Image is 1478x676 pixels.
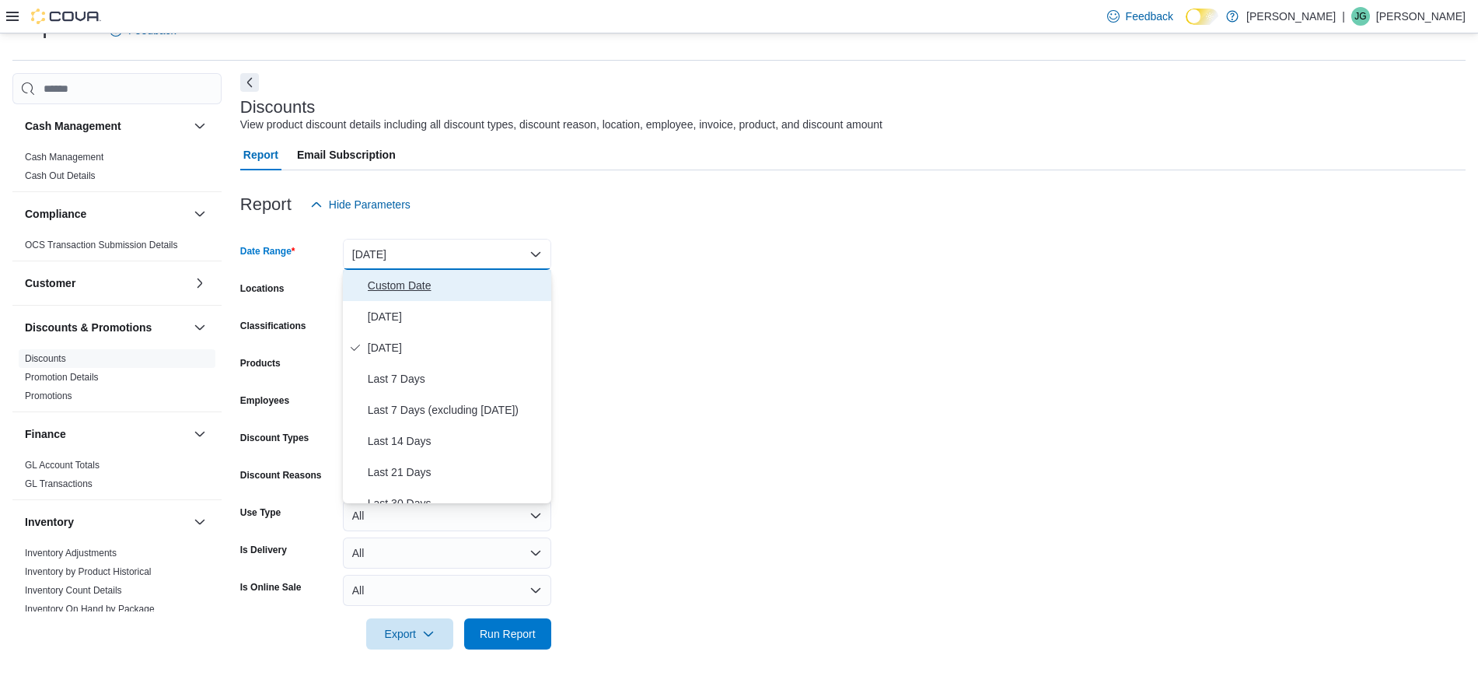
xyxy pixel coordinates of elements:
[25,585,122,596] a: Inventory Count Details
[343,500,551,531] button: All
[1342,7,1345,26] p: |
[1101,1,1179,32] a: Feedback
[240,73,259,92] button: Next
[25,320,187,335] button: Discounts & Promotions
[464,618,551,650] button: Run Report
[1351,7,1370,26] div: Jenn Gagne
[25,320,152,335] h3: Discounts & Promotions
[368,307,545,326] span: [DATE]
[12,236,222,261] div: Compliance
[190,205,209,223] button: Compliance
[240,282,285,295] label: Locations
[1126,9,1173,24] span: Feedback
[12,148,222,191] div: Cash Management
[25,352,66,365] span: Discounts
[343,239,551,270] button: [DATE]
[368,401,545,419] span: Last 7 Days (excluding [DATE])
[25,206,187,222] button: Compliance
[1246,7,1336,26] p: [PERSON_NAME]
[304,189,417,220] button: Hide Parameters
[25,547,117,559] span: Inventory Adjustments
[25,206,86,222] h3: Compliance
[240,544,287,556] label: Is Delivery
[25,275,187,291] button: Customer
[25,566,152,577] a: Inventory by Product Historical
[25,548,117,559] a: Inventory Adjustments
[297,139,396,170] span: Email Subscription
[25,118,121,134] h3: Cash Management
[368,338,545,357] span: [DATE]
[25,603,155,615] span: Inventory On Hand by Package
[366,618,453,650] button: Export
[25,426,187,442] button: Finance
[25,478,93,490] span: GL Transactions
[25,426,66,442] h3: Finance
[240,117,882,133] div: View product discount details including all discount types, discount reason, location, employee, ...
[368,370,545,388] span: Last 7 Days
[190,117,209,135] button: Cash Management
[368,276,545,295] span: Custom Date
[25,390,72,402] span: Promotions
[480,626,536,642] span: Run Report
[1376,7,1466,26] p: [PERSON_NAME]
[25,152,103,163] a: Cash Management
[240,394,289,407] label: Employees
[1186,9,1218,25] input: Dark Mode
[368,432,545,450] span: Last 14 Days
[329,197,411,212] span: Hide Parameters
[368,494,545,513] span: Last 30 Days
[240,320,306,332] label: Classifications
[25,275,75,291] h3: Customer
[25,459,100,471] span: GL Account Totals
[25,239,178,251] span: OCS Transaction Submission Details
[25,372,99,383] a: Promotion Details
[240,245,295,257] label: Date Range
[240,195,292,214] h3: Report
[25,460,100,471] a: GL Account Totals
[190,425,209,443] button: Finance
[25,604,155,615] a: Inventory On Hand by Package
[31,9,101,24] img: Cova
[25,170,96,181] a: Cash Out Details
[25,240,178,250] a: OCS Transaction Submission Details
[343,270,551,503] div: Select listbox
[240,357,281,370] label: Products
[25,566,152,578] span: Inventory by Product Historical
[240,432,309,444] label: Discount Types
[25,371,99,384] span: Promotion Details
[25,584,122,597] span: Inventory Count Details
[190,513,209,531] button: Inventory
[25,514,74,530] h3: Inventory
[240,98,316,117] h3: Discounts
[243,139,278,170] span: Report
[25,170,96,182] span: Cash Out Details
[343,575,551,606] button: All
[190,274,209,292] button: Customer
[12,349,222,412] div: Discounts & Promotions
[1354,7,1366,26] span: JG
[25,478,93,489] a: GL Transactions
[240,506,281,519] label: Use Type
[190,318,209,337] button: Discounts & Promotions
[25,391,72,401] a: Promotions
[25,151,103,163] span: Cash Management
[1186,25,1186,26] span: Dark Mode
[25,514,187,530] button: Inventory
[25,118,187,134] button: Cash Management
[376,618,444,650] span: Export
[343,538,551,569] button: All
[12,456,222,499] div: Finance
[240,581,302,594] label: Is Online Sale
[368,463,545,482] span: Last 21 Days
[240,469,322,482] label: Discount Reasons
[25,353,66,364] a: Discounts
